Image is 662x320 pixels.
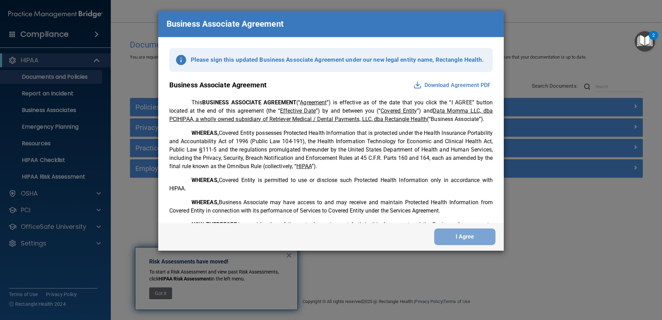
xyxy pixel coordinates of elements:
u: Data Momma LLC, dba PCIHIPAA, a wholly owned subsidiary of Retriever Medical / Dental Payments, L... [169,107,493,122]
p: Covered Entity is permitted to use or disclose such Protected Health Information only in accordan... [169,176,493,193]
button: Download Agreement PDF [411,80,493,91]
p: Business Associate Agreement [169,79,267,92]
p: This (“ ”) is effective as of the date that you click the “I AGREE” button located at the end of ... [169,98,493,123]
u: Agreement [300,99,326,106]
p: Business Associate may have access to and may receive and maintain Protected Health Information f... [169,198,493,215]
button: Open Resource Center, 2 new notifications [635,31,655,52]
span: BUSINESS ASSOCIATE AGREEMENT [202,99,296,106]
span: NOW THEREFORE, [191,221,238,228]
span: WHEREAS, [191,177,219,183]
p: Please sign this updated Business Associate Agreement under our new legal entity name, Rectangle ... [191,54,484,65]
p: Covered Entity possesses Protected Health Information that is protected under the Health Insuranc... [169,129,493,171]
span: WHEREAS, [191,199,219,206]
button: I Agree [434,228,495,245]
u: Covered Entity [381,107,417,114]
span: WHEREAS, [191,130,219,136]
div: 2 [652,35,655,44]
u: HIPAA [296,163,312,170]
u: Effective Date [280,107,316,114]
p: in consideration of the mutual promises set forth in this Agreement and the Business Arrangements... [169,220,493,245]
p: Business Associate Agreement [167,16,284,32]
